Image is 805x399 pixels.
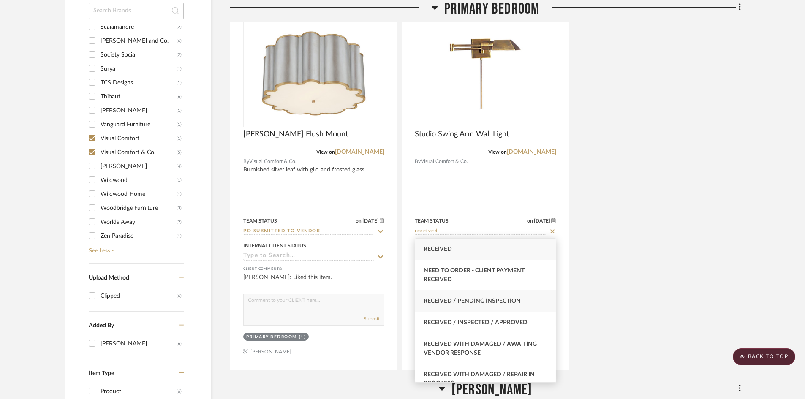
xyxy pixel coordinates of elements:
span: on [356,218,362,223]
div: (1) [177,62,182,76]
span: Received / Pending Inspection [424,298,521,304]
div: Visual Comfort & Co. [101,146,177,159]
div: Wildwood [101,174,177,187]
a: [DOMAIN_NAME] [507,149,556,155]
span: Received / Inspected / Approved [424,320,528,326]
div: TCS Designs [101,76,177,90]
a: [DOMAIN_NAME] [335,149,384,155]
span: [DATE] [533,218,551,224]
input: Type to Search… [243,228,374,236]
div: (1) [177,229,182,243]
div: Clipped [101,289,177,303]
div: (6) [177,90,182,103]
div: Wildwood Home [101,187,177,201]
div: Surya [101,62,177,76]
span: By [415,157,421,166]
div: (2) [177,20,182,34]
div: Zen Paradise [101,229,177,243]
div: Primary Bedroom [246,334,297,340]
span: on [527,218,533,223]
div: (1) [177,174,182,187]
div: Team Status [243,217,277,225]
img: Markos Grande Flush Mount [261,21,367,126]
span: Item Type [89,370,114,376]
div: (1) [177,104,182,117]
div: (6) [177,337,182,350]
div: Internal Client Status [243,242,306,250]
span: Received with Damaged / Repair In Progress [424,372,535,386]
div: [PERSON_NAME]: Liked this item. [243,273,384,290]
img: Studio Swing Arm Wall Light [443,21,528,126]
span: Visual Comfort & Co. [249,157,296,166]
span: Studio Swing Arm Wall Light [415,130,509,139]
input: Type to Search… [415,228,546,236]
div: (2) [177,215,182,229]
div: (6) [177,385,182,398]
div: Product [101,385,177,398]
div: (4) [177,160,182,173]
button: Submit [364,315,380,323]
span: Visual Comfort & Co. [421,157,468,166]
div: (3) [177,201,182,215]
span: Received with Damaged / Awaiting Vendor Response [424,341,537,356]
div: (1) [299,334,306,340]
span: Need to Order - Client Payment Received [424,268,525,282]
div: (1) [177,187,182,201]
span: Upload Method [89,275,129,281]
div: Society Social [101,48,177,62]
div: [PERSON_NAME] [101,104,177,117]
span: [PERSON_NAME] [451,381,533,399]
div: Woodbridge Furniture [101,201,177,215]
scroll-to-top-button: BACK TO TOP [733,348,795,365]
span: View on [316,149,335,155]
div: Scalamandre [101,20,177,34]
div: (6) [177,289,182,303]
div: (2) [177,48,182,62]
div: (5) [177,146,182,159]
span: [DATE] [362,218,380,224]
span: [PERSON_NAME] Flush Mount [243,130,348,139]
div: (1) [177,132,182,145]
span: Received [424,246,452,252]
div: Worlds Away [101,215,177,229]
div: [PERSON_NAME] [101,160,177,173]
div: Visual Comfort [101,132,177,145]
div: Thibaut [101,90,177,103]
div: Team Status [415,217,449,225]
div: (1) [177,118,182,131]
div: (1) [177,76,182,90]
div: (6) [177,34,182,48]
input: Search Brands [89,3,184,19]
div: Vanguard Furniture [101,118,177,131]
div: [PERSON_NAME] [101,337,177,350]
span: By [243,157,249,166]
div: [PERSON_NAME] and Co. [101,34,177,48]
input: Type to Search… [243,252,374,261]
span: View on [488,149,507,155]
span: Added By [89,323,114,328]
a: See Less - [87,241,184,255]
